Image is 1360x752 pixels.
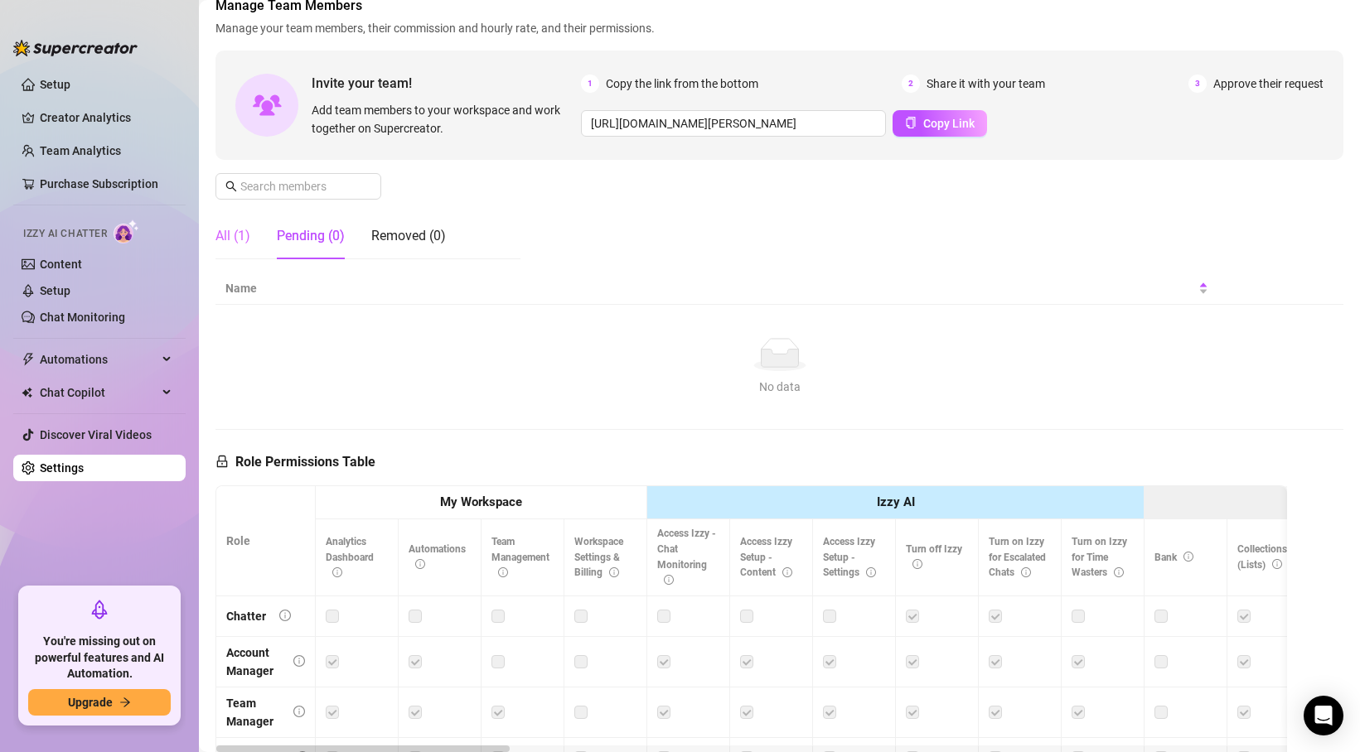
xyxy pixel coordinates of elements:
span: info-circle [782,567,792,577]
span: info-circle [279,610,291,621]
div: Account Manager [226,644,280,680]
span: Chat Copilot [40,379,157,406]
span: 1 [581,75,599,93]
span: lock [215,455,229,468]
a: Setup [40,78,70,91]
span: info-circle [1114,567,1124,577]
span: info-circle [1272,559,1282,569]
span: Share it with your team [927,75,1045,93]
span: Bank [1154,552,1193,563]
span: Access Izzy Setup - Content [740,536,792,579]
span: Upgrade [68,696,113,709]
span: Turn on Izzy for Escalated Chats [989,536,1046,579]
span: You're missing out on powerful features and AI Automation. [28,634,171,682]
button: Upgradearrow-right [28,689,171,716]
span: copy [905,117,917,128]
a: Purchase Subscription [40,171,172,197]
span: info-circle [1183,552,1193,562]
span: Turn off Izzy [906,543,962,571]
button: Copy Link [893,110,987,137]
a: Creator Analytics [40,104,172,131]
span: Collections (Lists) [1237,543,1287,571]
strong: Izzy AI [877,494,915,509]
span: search [225,181,237,192]
span: Team Management [491,536,549,579]
input: Search members [240,177,358,195]
span: info-circle [332,567,342,577]
span: Name [225,279,1195,297]
span: Access Izzy - Chat Monitoring [657,528,716,586]
span: Add team members to your workspace and work together on Supercreator. [312,101,574,137]
strong: My Workspace [440,494,522,509]
a: Content [40,258,82,271]
span: info-circle [415,559,425,569]
span: 3 [1188,75,1207,93]
th: Name [215,272,1218,305]
span: info-circle [912,559,922,569]
span: Automations [40,346,157,373]
span: info-circle [1021,567,1031,577]
img: Chat Copilot [22,387,32,398]
span: info-circle [866,567,876,577]
span: info-circle [498,567,508,577]
span: Manage your team members, their commission and hourly rate, and their permissions. [215,19,1343,37]
span: Copy Link [923,117,975,130]
h5: Role Permissions Table [215,452,375,472]
span: info-circle [293,655,305,667]
img: logo-BBDzfeDw.svg [13,40,138,56]
a: Chat Monitoring [40,311,125,324]
span: arrow-right [119,697,131,708]
span: info-circle [609,567,619,577]
span: Workspace Settings & Billing [574,536,623,579]
span: Automations [409,543,466,571]
span: Analytics Dashboard [326,536,374,579]
div: Open Intercom Messenger [1304,696,1343,735]
span: 2 [902,75,920,93]
div: Pending (0) [277,226,345,246]
span: Turn on Izzy for Time Wasters [1072,536,1127,579]
div: Removed (0) [371,226,446,246]
a: Team Analytics [40,144,121,157]
span: Access Izzy Setup - Settings [823,536,876,579]
th: Role [216,486,316,596]
a: Setup [40,284,70,297]
div: No data [232,378,1327,396]
span: Approve their request [1213,75,1324,93]
span: thunderbolt [22,353,35,366]
div: All (1) [215,226,250,246]
div: Team Manager [226,694,280,730]
span: info-circle [664,575,674,585]
div: Chatter [226,607,266,625]
a: Settings [40,461,84,475]
span: Izzy AI Chatter [23,226,107,242]
span: Invite your team! [312,73,581,94]
span: rocket [90,600,109,619]
img: AI Chatter [114,219,139,243]
span: info-circle [293,706,305,717]
a: Discover Viral Videos [40,428,152,441]
span: Copy the link from the bottom [606,75,758,93]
